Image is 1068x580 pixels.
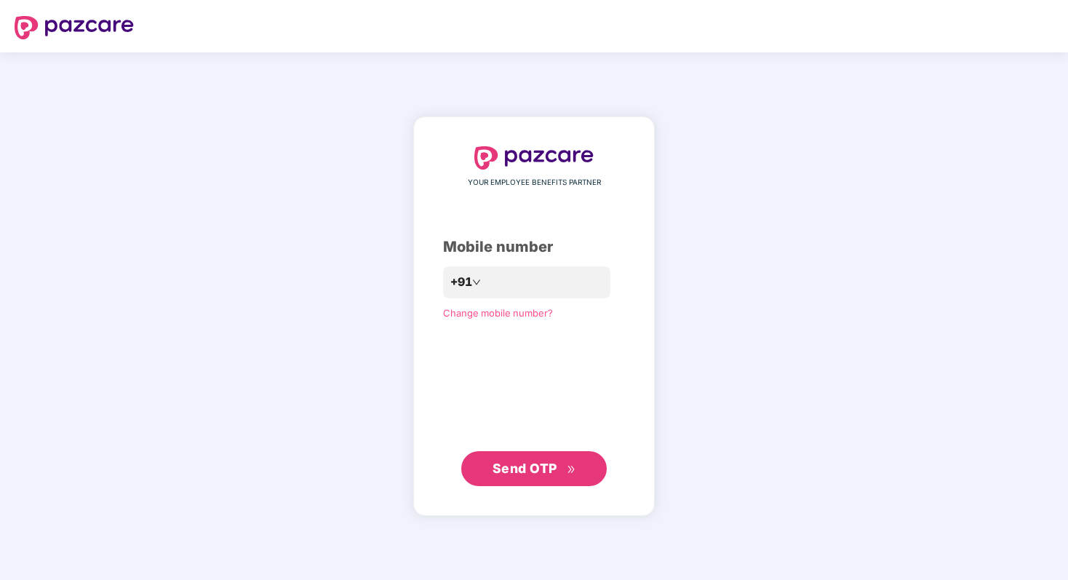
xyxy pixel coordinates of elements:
[468,177,601,188] span: YOUR EMPLOYEE BENEFITS PARTNER
[450,273,472,291] span: +91
[15,16,134,39] img: logo
[472,278,481,287] span: down
[461,451,607,486] button: Send OTPdouble-right
[443,307,553,319] a: Change mobile number?
[443,236,625,258] div: Mobile number
[474,146,594,170] img: logo
[567,465,576,474] span: double-right
[493,461,557,476] span: Send OTP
